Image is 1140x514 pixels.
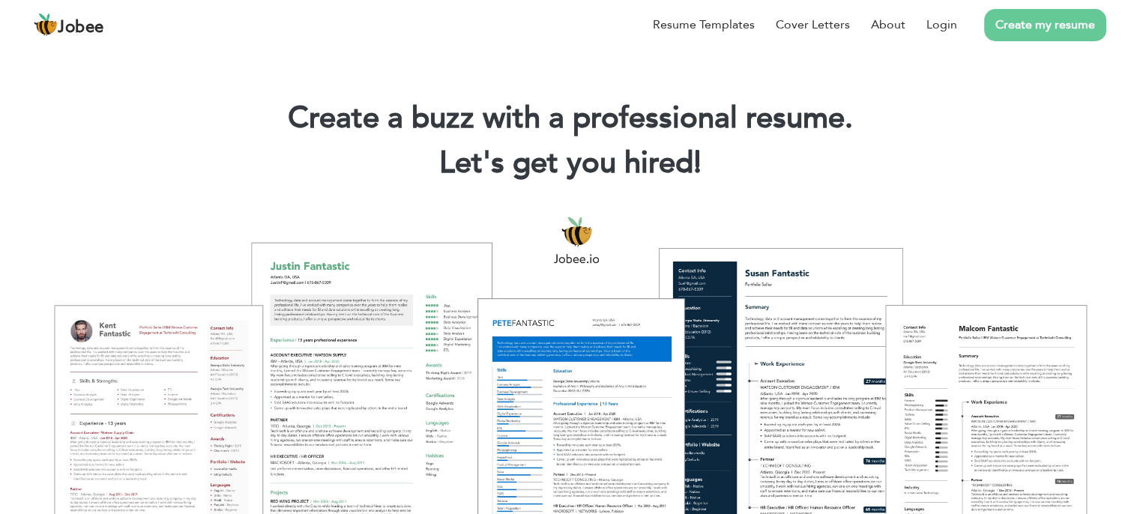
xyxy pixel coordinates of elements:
[871,16,905,34] a: About
[984,9,1106,41] a: Create my resume
[34,13,58,37] img: jobee.io
[776,16,850,34] a: Cover Letters
[513,142,702,184] span: get you hired!
[58,19,104,36] span: Jobee
[34,13,104,37] a: Jobee
[22,99,1118,138] h1: Create a buzz with a professional resume.
[653,16,755,34] a: Resume Templates
[22,144,1118,183] h2: Let's
[694,142,701,184] span: |
[926,16,957,34] a: Login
